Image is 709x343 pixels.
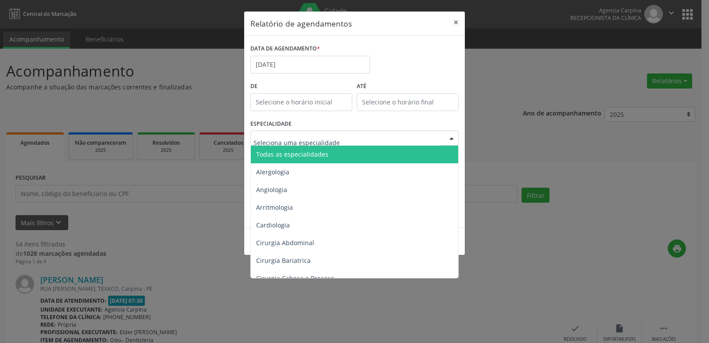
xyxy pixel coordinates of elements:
span: Alergologia [256,168,289,176]
label: DATA DE AGENDAMENTO [250,42,320,56]
span: Todas as especialidades [256,150,328,158]
span: Angiologia [256,185,287,194]
span: Cirurgia Bariatrica [256,256,311,265]
input: Seleciona uma especialidade [253,134,440,151]
span: Cirurgia Abdominal [256,239,314,247]
input: Selecione o horário inicial [250,93,352,111]
span: Cardiologia [256,221,290,229]
span: Cirurgia Cabeça e Pescoço [256,274,334,282]
label: De [250,80,352,93]
label: ATÉ [357,80,459,93]
label: ESPECIALIDADE [250,117,292,131]
span: Arritmologia [256,203,293,212]
input: Selecione o horário final [357,93,459,111]
h5: Relatório de agendamentos [250,18,352,29]
button: Close [447,12,465,33]
input: Selecione uma data ou intervalo [250,56,370,73]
